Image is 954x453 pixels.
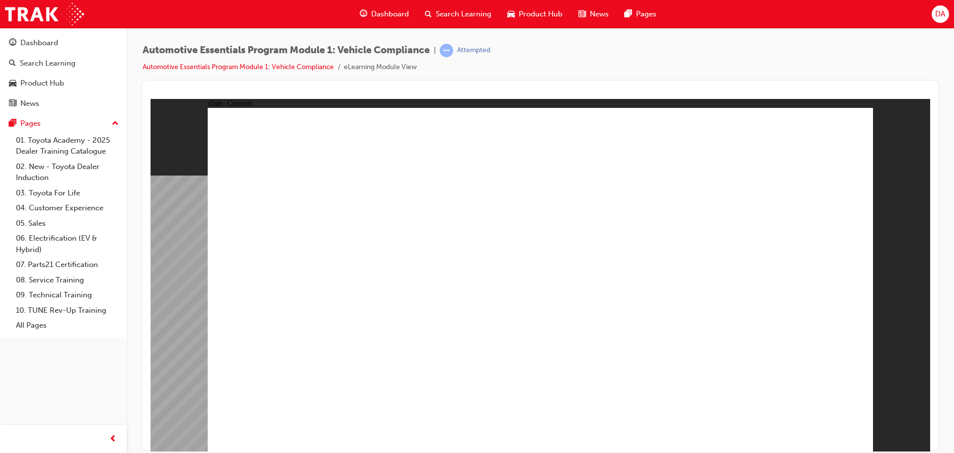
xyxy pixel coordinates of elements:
span: prev-icon [109,433,117,446]
a: 07. Parts21 Certification [12,257,123,272]
span: Pages [636,8,656,20]
span: DA [935,8,945,20]
a: search-iconSearch Learning [417,4,499,24]
a: 01. Toyota Academy - 2025 Dealer Training Catalogue [12,133,123,159]
a: 10. TUNE Rev-Up Training [12,303,123,318]
a: pages-iconPages [617,4,664,24]
span: pages-icon [625,8,632,20]
a: Search Learning [4,54,123,73]
a: 04. Customer Experience [12,200,123,216]
span: guage-icon [360,8,367,20]
a: 06. Electrification (EV & Hybrid) [12,231,123,257]
div: Search Learning [20,58,76,69]
span: Product Hub [519,8,562,20]
span: learningRecordVerb_ATTEMPT-icon [440,44,453,57]
span: search-icon [9,59,16,68]
a: car-iconProduct Hub [499,4,570,24]
span: car-icon [507,8,515,20]
span: up-icon [112,117,119,130]
button: DashboardSearch LearningProduct HubNews [4,32,123,114]
a: 09. Technical Training [12,287,123,303]
span: guage-icon [9,39,16,48]
li: eLearning Module View [344,62,417,73]
span: Automotive Essentials Program Module 1: Vehicle Compliance [143,45,430,56]
div: News [20,98,39,109]
span: search-icon [425,8,432,20]
button: Pages [4,114,123,133]
button: DA [932,5,949,23]
a: Automotive Essentials Program Module 1: Vehicle Compliance [143,63,334,71]
div: Dashboard [20,37,58,49]
a: 03. Toyota For Life [12,185,123,201]
span: news-icon [9,99,16,108]
span: | [434,45,436,56]
a: 08. Service Training [12,272,123,288]
span: Dashboard [371,8,409,20]
div: Attempted [457,46,490,55]
div: Product Hub [20,78,64,89]
a: 05. Sales [12,216,123,231]
span: car-icon [9,79,16,88]
span: news-icon [578,8,586,20]
a: Product Hub [4,74,123,92]
a: All Pages [12,318,123,333]
span: Search Learning [436,8,491,20]
span: pages-icon [9,119,16,128]
div: Pages [20,118,41,129]
a: news-iconNews [570,4,617,24]
span: News [590,8,609,20]
img: Trak [5,3,84,25]
a: 02. New - Toyota Dealer Induction [12,159,123,185]
a: Dashboard [4,34,123,52]
a: News [4,94,123,113]
a: guage-iconDashboard [352,4,417,24]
